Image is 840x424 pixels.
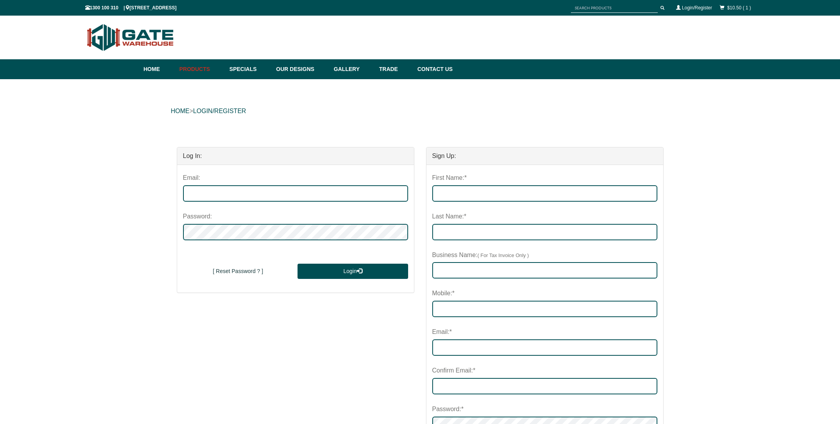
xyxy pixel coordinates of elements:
a: Login/Register [682,5,712,11]
label: Confirm Email:* [432,364,475,378]
label: Password:* [432,402,464,417]
a: Gallery [330,59,375,79]
label: Password: [183,209,212,224]
label: Mobile:* [432,286,455,301]
label: First Name:* [432,171,467,185]
label: Business Name: [432,248,529,263]
span: 1300 100 310 | [STREET_ADDRESS] [85,5,177,11]
label: Last Name:* [432,209,467,224]
a: $10.50 ( 1 ) [727,5,751,11]
strong: Log In: [183,153,202,159]
a: Specials [225,59,272,79]
strong: Sign Up: [432,153,456,159]
a: HOME [171,108,190,114]
span: ( For Tax Invoice Only ) [477,252,529,258]
a: Products [176,59,226,79]
label: Email:* [432,325,452,339]
input: SEARCH PRODUCTS [571,3,658,13]
label: Email: [183,171,200,185]
a: Home [144,59,176,79]
button: Login [298,264,408,279]
button: [ Reset Password ? ] [183,264,293,279]
a: Trade [375,59,413,79]
img: Gate Warehouse [85,20,176,55]
a: LOGIN/REGISTER [193,108,246,114]
div: > [171,99,669,124]
a: Our Designs [272,59,330,79]
a: Contact Us [414,59,453,79]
